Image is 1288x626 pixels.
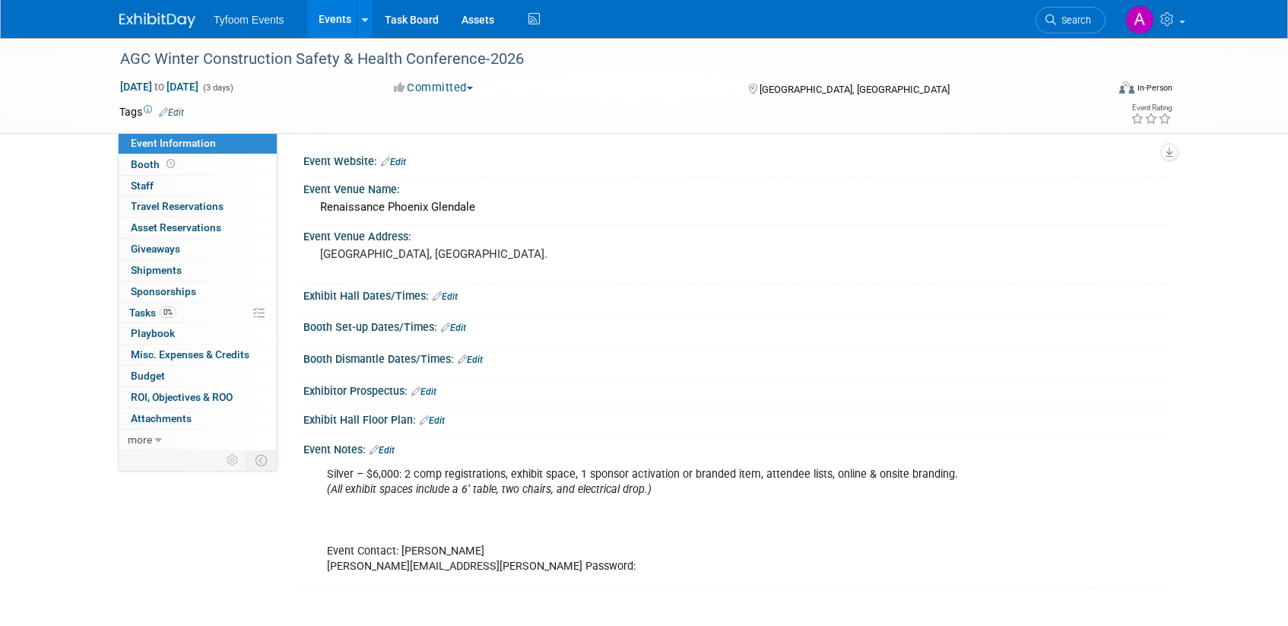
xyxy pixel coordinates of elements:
a: Edit [370,445,395,456]
span: Booth not reserved yet [163,158,178,170]
span: Asset Reservations [131,221,221,234]
img: Angie Nichols [1125,5,1154,34]
span: Search [1056,14,1091,26]
span: (3 days) [201,83,233,93]
a: Event Information [119,133,277,154]
span: Budget [131,370,165,382]
td: Personalize Event Tab Strip [220,450,246,470]
i: (All exhibit spaces include a 6’ table, two chairs, and electrical drop.) [327,483,652,496]
div: Event Website: [303,150,1169,170]
a: Travel Reservations [119,196,277,217]
a: Shipments [119,260,277,281]
div: AGC Winter Construction Safety & Health Conference-2026 [115,46,1083,73]
div: Exhibitor Prospectus: [303,380,1169,399]
a: Edit [411,386,436,397]
pre: [GEOGRAPHIC_DATA], [GEOGRAPHIC_DATA]. [320,247,647,261]
a: Misc. Expenses & Credits [119,345,277,365]
a: Edit [159,107,184,118]
div: In-Person [1137,82,1172,94]
div: Event Rating [1131,104,1172,112]
img: Format-Inperson.png [1119,81,1134,94]
a: Budget [119,366,277,386]
span: to [152,81,167,93]
span: Booth [131,158,178,170]
span: [GEOGRAPHIC_DATA], [GEOGRAPHIC_DATA] [760,84,950,95]
span: ROI, Objectives & ROO [131,391,233,403]
span: Sponsorships [131,285,196,297]
div: Event Venue Address: [303,225,1169,244]
a: Edit [458,354,483,365]
div: Exhibit Hall Dates/Times: [303,284,1169,304]
div: Silver – $6,000: 2 comp registrations, exhibit space, 1 sponsor activation or branded item, atten... [316,459,1001,582]
a: Giveaways [119,239,277,259]
span: more [128,434,152,446]
a: Asset Reservations [119,218,277,238]
a: ROI, Objectives & ROO [119,387,277,408]
div: Event Venue Name: [303,178,1169,197]
td: Tags [119,104,184,119]
span: Shipments [131,264,182,276]
div: Renaissance Phoenix Glendale [315,195,1157,219]
a: Edit [381,157,406,167]
span: Misc. Expenses & Credits [131,348,249,361]
a: Tasks0% [119,303,277,323]
td: Toggle Event Tabs [246,450,278,470]
span: Tasks [129,307,176,319]
div: Event Format [1016,79,1172,102]
a: Sponsorships [119,281,277,302]
button: Committed [389,80,479,96]
div: Exhibit Hall Floor Plan: [303,408,1169,428]
a: Edit [441,323,466,333]
a: Search [1036,7,1106,33]
span: Playbook [131,327,175,339]
a: Playbook [119,323,277,344]
span: Staff [131,180,154,192]
span: 0% [160,307,176,318]
img: ExhibitDay [119,13,195,28]
span: [DATE] [DATE] [119,80,199,94]
span: Giveaways [131,243,180,255]
a: Edit [433,291,458,302]
a: Booth [119,154,277,175]
span: Event Information [131,137,216,149]
span: Attachments [131,412,192,424]
a: more [119,430,277,450]
div: Event Notes: [303,438,1169,458]
div: Booth Set-up Dates/Times: [303,316,1169,335]
a: Staff [119,176,277,196]
div: Booth Dismantle Dates/Times: [303,348,1169,367]
span: Tyfoom Events [214,14,284,26]
a: Attachments [119,408,277,429]
span: Travel Reservations [131,200,224,212]
a: Edit [420,415,445,426]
